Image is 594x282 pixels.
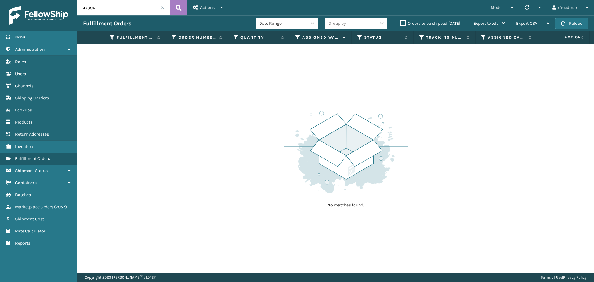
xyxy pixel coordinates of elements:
label: Tracking Number [426,35,463,40]
span: Fulfillment Orders [15,156,50,161]
h3: Fulfillment Orders [83,20,131,27]
label: Order Number [179,35,216,40]
p: Copyright 2023 [PERSON_NAME]™ v 1.0.187 [85,273,156,282]
a: Terms of Use [541,275,562,280]
span: Inventory [15,144,33,149]
div: Date Range [259,20,307,27]
div: Group by [329,20,346,27]
span: Menu [14,34,25,40]
span: Lookups [15,107,32,113]
a: Privacy Policy [563,275,587,280]
span: Export to .xls [473,21,498,26]
img: logo [9,6,68,25]
span: Marketplace Orders [15,204,53,210]
span: Users [15,71,26,76]
span: Channels [15,83,33,89]
span: Export CSV [516,21,537,26]
span: Products [15,119,32,125]
span: Roles [15,59,26,64]
span: Actions [545,32,588,42]
label: Orders to be shipped [DATE] [400,21,460,26]
div: | [541,273,587,282]
span: Administration [15,47,45,52]
span: Reports [15,241,30,246]
span: Rate Calculator [15,228,45,234]
span: Shipment Status [15,168,48,173]
span: Shipment Cost [15,216,44,222]
label: Quantity [240,35,278,40]
span: Shipping Carriers [15,95,49,101]
button: Reload [555,18,588,29]
span: ( 2957 ) [54,204,67,210]
span: Mode [491,5,501,10]
label: Status [364,35,402,40]
span: Containers [15,180,37,185]
label: Fulfillment Order Id [117,35,154,40]
span: Actions [200,5,215,10]
label: Assigned Carrier Service [488,35,525,40]
span: Batches [15,192,31,197]
label: Assigned Warehouse [302,35,340,40]
span: Return Addresses [15,132,49,137]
